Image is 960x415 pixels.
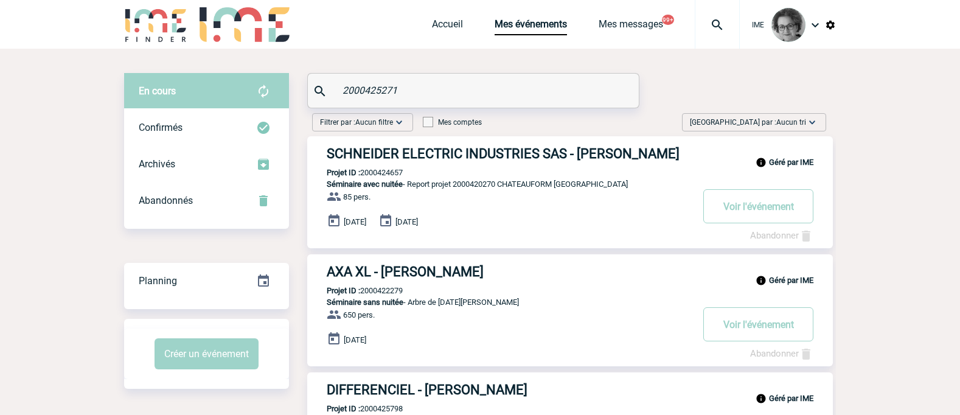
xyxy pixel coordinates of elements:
[139,122,183,133] span: Confirmés
[307,146,833,161] a: SCHNEIDER ELECTRIC INDUSTRIES SAS - [PERSON_NAME]
[750,348,813,359] a: Abandonner
[769,394,813,403] b: Géré par IME
[327,264,692,279] h3: AXA XL - [PERSON_NAME]
[355,118,393,127] span: Aucun filtre
[776,118,806,127] span: Aucun tri
[307,382,833,397] a: DIFFERENCIEL - [PERSON_NAME]
[703,189,813,223] button: Voir l'événement
[327,168,360,177] b: Projet ID :
[307,168,403,177] p: 2000424657
[139,195,193,206] span: Abandonnés
[155,338,259,369] button: Créer un événement
[139,85,176,97] span: En cours
[124,73,289,110] div: Retrouvez ici tous vos évènements avant confirmation
[307,286,403,295] p: 2000422279
[307,298,692,307] p: - Arbre de [DATE][PERSON_NAME]
[756,157,767,168] img: info_black_24dp.svg
[339,82,610,99] input: Rechercher un événement par son nom
[124,146,289,183] div: Retrouvez ici tous les événements que vous avez décidé d'archiver
[344,335,366,344] span: [DATE]
[124,183,289,219] div: Retrouvez ici tous vos événements annulés
[393,116,405,128] img: baseline_expand_more_white_24dp-b.png
[599,18,663,35] a: Mes messages
[327,180,403,189] span: Séminaire avec nuitée
[769,158,813,167] b: Géré par IME
[124,7,187,42] img: IME-Finder
[327,146,692,161] h3: SCHNEIDER ELECTRIC INDUSTRIES SAS - [PERSON_NAME]
[307,264,833,279] a: AXA XL - [PERSON_NAME]
[662,15,674,25] button: 99+
[343,310,375,319] span: 650 pers.
[139,275,177,287] span: Planning
[327,404,360,413] b: Projet ID :
[327,286,360,295] b: Projet ID :
[752,21,764,29] span: IME
[495,18,567,35] a: Mes événements
[395,217,418,226] span: [DATE]
[124,263,289,299] div: Retrouvez ici tous vos événements organisés par date et état d'avancement
[690,116,806,128] span: [GEOGRAPHIC_DATA] par :
[432,18,463,35] a: Accueil
[750,230,813,241] a: Abandonner
[320,116,393,128] span: Filtrer par :
[756,275,767,286] img: info_black_24dp.svg
[307,404,403,413] p: 2000425798
[769,276,813,285] b: Géré par IME
[307,180,692,189] p: - Report projet 2000420270 CHATEAUFORM [GEOGRAPHIC_DATA]
[343,192,370,201] span: 85 pers.
[344,217,366,226] span: [DATE]
[703,307,813,341] button: Voir l'événement
[327,298,403,307] span: Séminaire sans nuitée
[327,382,692,397] h3: DIFFERENCIEL - [PERSON_NAME]
[771,8,805,42] img: 101028-0.jpg
[423,118,482,127] label: Mes comptes
[806,116,818,128] img: baseline_expand_more_white_24dp-b.png
[139,158,175,170] span: Archivés
[756,393,767,404] img: info_black_24dp.svg
[124,262,289,298] a: Planning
